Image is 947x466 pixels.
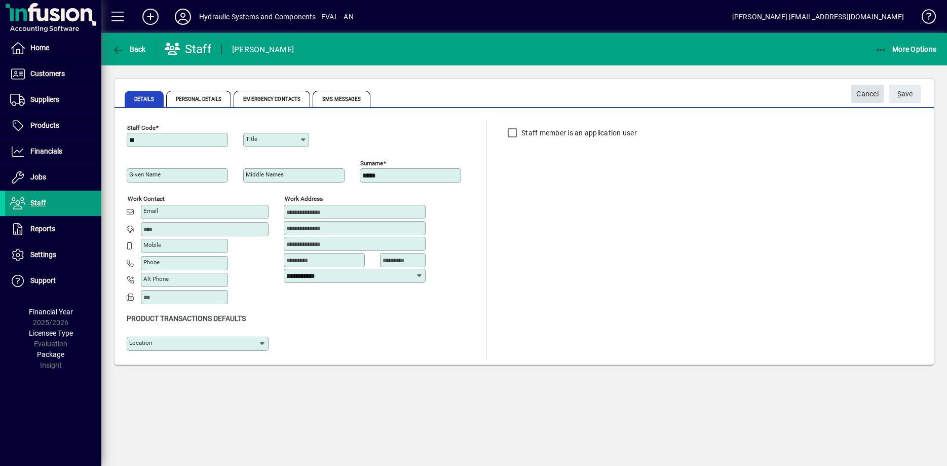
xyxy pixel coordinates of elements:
span: S [897,90,901,98]
span: Products [30,121,59,129]
span: Personal Details [166,91,232,107]
button: Save [889,85,921,103]
a: Customers [5,61,101,87]
a: Products [5,113,101,138]
div: [PERSON_NAME] [EMAIL_ADDRESS][DOMAIN_NAME] [732,9,904,25]
button: Back [109,40,148,58]
label: Staff member is an application user [519,128,637,138]
span: Back [112,45,146,53]
app-page-header-button: Back [101,40,157,58]
a: Settings [5,242,101,268]
div: Staff [165,41,211,57]
span: Home [30,44,49,52]
span: Cancel [856,86,879,102]
span: ave [897,86,913,102]
button: Cancel [851,85,884,103]
mat-label: Middle names [246,171,284,178]
a: Jobs [5,165,101,190]
span: Staff [30,199,46,207]
mat-label: Title [246,135,257,142]
button: Add [134,8,167,26]
mat-label: Location [129,339,152,346]
mat-label: Phone [143,259,160,266]
a: Suppliers [5,87,101,113]
mat-label: Mobile [143,241,161,248]
span: Product Transactions Defaults [127,314,246,322]
div: Hydraulic Systems and Components - EVAL - AN [199,9,354,25]
span: Financial Year [29,308,73,316]
span: Details [125,91,164,107]
a: Home [5,35,101,61]
div: [PERSON_NAME] [232,42,294,58]
mat-label: Email [143,207,158,214]
span: Settings [30,250,56,259]
a: Knowledge Base [914,2,934,35]
span: Emergency Contacts [234,91,310,107]
button: More Options [873,40,939,58]
mat-label: Given name [129,171,161,178]
span: Support [30,276,56,284]
span: SMS Messages [313,91,370,107]
a: Reports [5,217,101,242]
mat-label: Alt Phone [143,275,169,282]
mat-label: Surname [360,160,383,167]
span: Reports [30,225,55,233]
span: Jobs [30,173,46,181]
button: Profile [167,8,199,26]
span: Customers [30,69,65,78]
span: More Options [875,45,937,53]
span: Financials [30,147,62,155]
mat-label: Staff Code [127,124,156,131]
a: Support [5,268,101,294]
span: Package [37,350,64,359]
a: Financials [5,139,101,164]
span: Suppliers [30,95,59,103]
span: Licensee Type [29,329,73,337]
